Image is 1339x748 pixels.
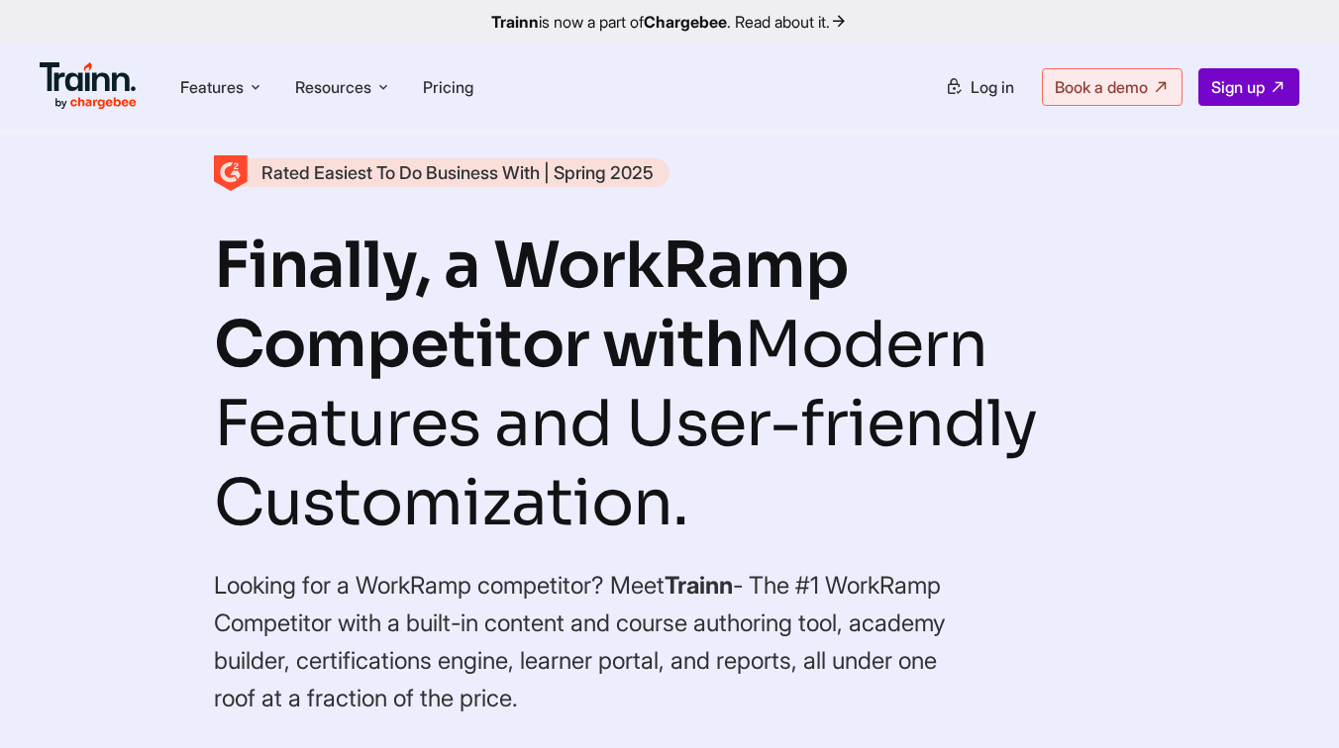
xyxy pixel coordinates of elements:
i: Modern Features and User-friendly Customization. [214,305,1037,543]
a: Sign up [1198,68,1299,106]
b: Chargebee [644,12,727,32]
span: Features [180,76,244,98]
span: Sign up [1211,77,1265,97]
img: WorkRamp Competitor - Trainn | High Performer - Customer Education Category [214,155,248,191]
h4: Looking for a WorkRamp competitor? Meet - The #1 WorkRamp Competitor with a built-in content and ... [214,567,947,717]
span: Book a demo [1055,77,1148,97]
a: Book a demo [1042,68,1183,106]
b: Trainn [665,571,733,600]
b: Trainn [491,12,539,32]
a: Pricing [423,77,473,97]
span: Resources [295,76,371,98]
span: Log in [971,77,1014,97]
img: Trainn Logo [40,62,137,110]
h1: Finally, a WorkRamp Competitor with [214,227,1125,543]
a: Log in [933,69,1026,105]
a: Rated Easiest To Do Business With | Spring 2025 [214,158,669,187]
